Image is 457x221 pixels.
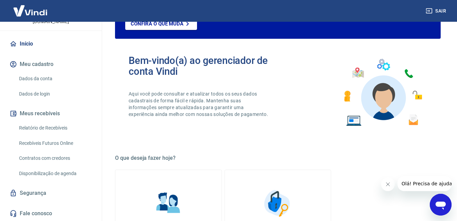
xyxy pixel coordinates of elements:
a: Dados de login [16,87,94,101]
button: Sair [424,5,449,17]
iframe: Fechar mensagem [381,177,395,191]
a: Contratos com credores [16,151,94,165]
a: Confira o que muda [125,18,197,30]
img: Vindi [8,0,52,21]
img: Informações pessoais [151,186,185,220]
a: Fale conosco [8,206,94,221]
button: Meu cadastro [8,57,94,72]
a: Relatório de Recebíveis [16,121,94,135]
iframe: Botão para abrir a janela de mensagens [430,194,452,216]
p: Aqui você pode consultar e atualizar todos os seus dados cadastrais de forma fácil e rápida. Mant... [129,90,270,118]
h2: Bem-vindo(a) ao gerenciador de conta Vindi [129,55,278,77]
img: Segurança [261,186,295,220]
a: Segurança [8,186,94,201]
a: Recebíveis Futuros Online [16,136,94,150]
a: Disponibilização de agenda [16,167,94,181]
img: Imagem de um avatar masculino com diversos icones exemplificando as funcionalidades do gerenciado... [338,55,427,130]
button: Meus recebíveis [8,106,94,121]
p: Confira o que muda [131,21,183,27]
iframe: Mensagem da empresa [397,176,452,191]
a: Dados da conta [16,72,94,86]
span: Olá! Precisa de ajuda? [4,5,57,10]
a: Início [8,36,94,51]
h5: O que deseja fazer hoje? [115,155,441,161]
